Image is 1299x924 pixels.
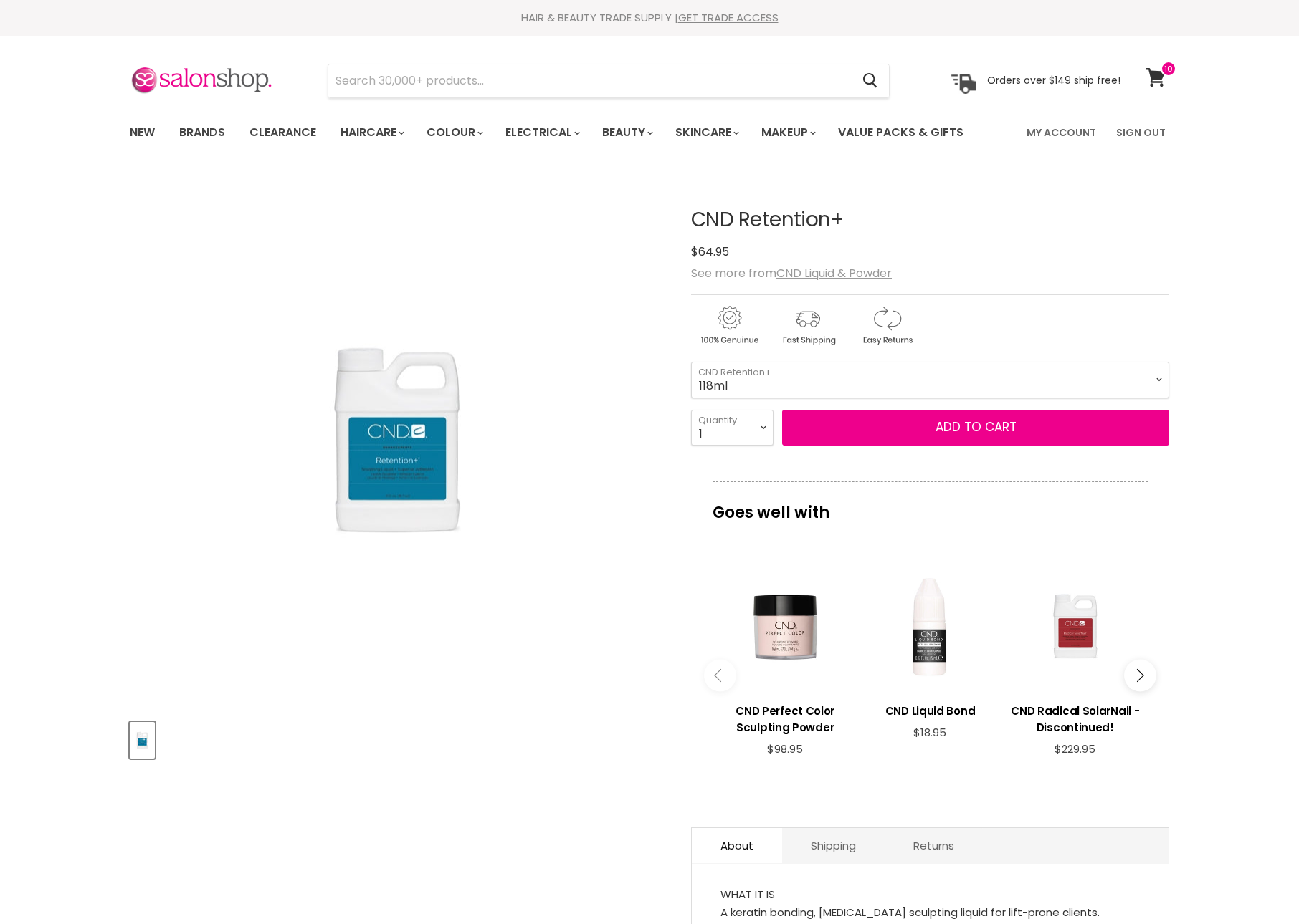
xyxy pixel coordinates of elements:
[119,117,166,148] a: New
[119,112,996,153] ul: Main menu
[1010,692,1141,743] a: View product:CND Radical SolarNail - Discontinued!
[112,11,1187,25] div: HAIR & BEAUTY TRADE SUPPLY |
[330,117,413,148] a: Haircare
[1010,703,1141,736] h3: CND Radical SolarNail - Discontinued!
[770,304,846,347] img: shipping.gif
[591,117,662,148] a: Beauty
[131,723,153,757] img: CND Retention+
[913,725,946,740] span: $18.95
[691,304,767,347] img: genuine.gif
[782,828,885,863] a: Shipping
[827,117,974,148] a: Value Packs & Gifts
[328,64,890,98] form: Product
[782,410,1169,446] button: Add to cart
[112,112,1187,153] nav: Main
[720,703,850,736] h3: CND Perfect Color Sculpting Powder
[987,74,1120,87] p: Orders over $149 ship free!
[776,265,892,281] a: CND Liquid & Powder
[1055,741,1095,756] span: $229.95
[691,244,729,260] span: $64.95
[691,410,774,446] select: Quantity
[767,741,803,756] span: $98.95
[713,481,1148,529] p: Goes well with
[865,692,995,726] a: View product:CND Liquid Bond
[495,117,589,148] a: Electrical
[851,64,889,97] button: Search
[128,718,667,759] div: Product thumbnails
[239,117,327,148] a: Clearance
[416,117,492,148] a: Colour
[272,251,523,629] img: CND Retention+
[865,561,995,691] a: View product:CND Liquid Bond
[885,828,983,863] a: Returns
[168,117,236,148] a: Brands
[692,828,782,863] a: About
[720,561,850,691] a: View product:CND Perfect Color Sculpting Powder
[130,722,155,759] button: CND Retention+
[328,64,851,97] input: Search
[1108,117,1174,148] a: Sign Out
[865,703,995,719] h3: CND Liquid Bond
[1018,117,1105,148] a: My Account
[720,692,850,743] a: View product:CND Perfect Color Sculpting Powder
[691,265,892,281] span: See more from
[751,117,824,148] a: Makeup
[691,209,1169,231] h1: CND Retention+
[678,10,779,25] a: GET TRADE ACCESS
[130,173,665,708] div: CND Retention+ image. Click or Scroll to Zoom.
[1010,561,1141,691] a: View product:CND Radical SolarNail - Discontinued!
[665,117,748,148] a: Skincare
[849,304,925,347] img: returns.gif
